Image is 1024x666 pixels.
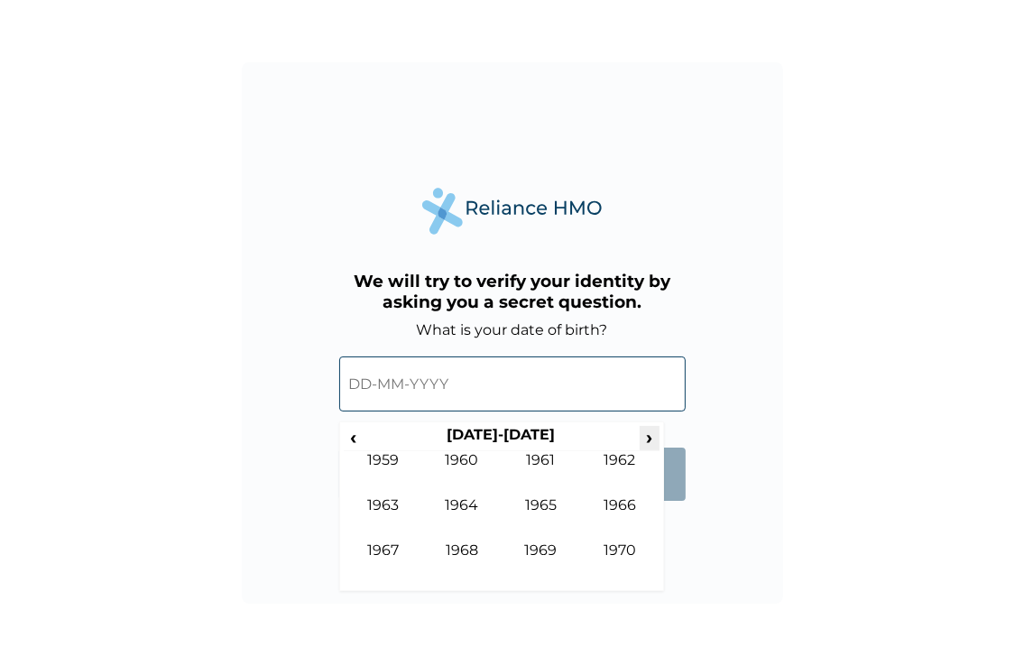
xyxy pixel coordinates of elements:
input: DD-MM-YYYY [339,356,686,412]
td: 1959 [344,451,423,496]
td: 1968 [422,541,502,587]
td: 1970 [580,541,660,587]
td: 1965 [502,496,581,541]
span: › [640,426,660,449]
td: 1960 [422,451,502,496]
span: ‹ [344,426,363,449]
th: [DATE]-[DATE] [363,426,640,451]
td: 1962 [580,451,660,496]
h3: We will try to verify your identity by asking you a secret question. [339,271,686,312]
td: 1969 [502,541,581,587]
td: 1963 [344,496,423,541]
td: 1966 [580,496,660,541]
img: Reliance Health's Logo [422,188,603,234]
label: What is your date of birth? [417,321,608,338]
td: 1961 [502,451,581,496]
td: 1964 [422,496,502,541]
td: 1967 [344,541,423,587]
